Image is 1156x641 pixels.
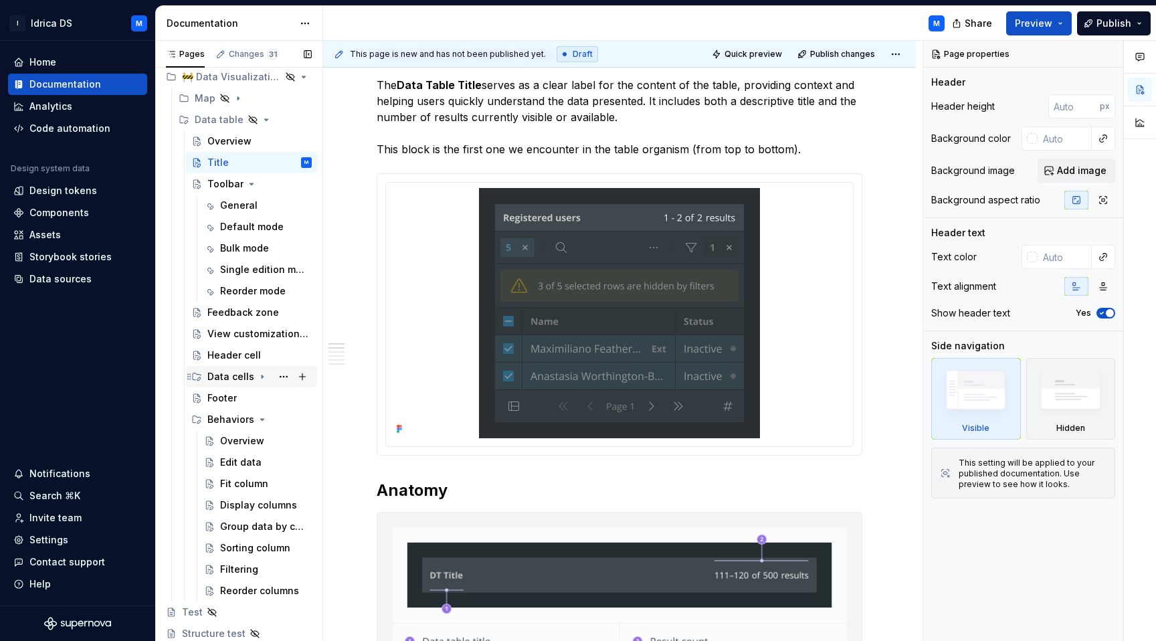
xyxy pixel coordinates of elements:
div: Single edition mode [220,263,309,276]
div: Feedback zone [207,306,279,319]
div: Reorder mode [220,284,286,298]
div: Data table [173,109,317,130]
div: Visible [931,358,1021,440]
div: Overview [220,434,264,448]
div: Group data by column [220,520,309,533]
div: Storybook stories [29,250,112,264]
a: Test [161,602,317,623]
div: Data cells [186,366,317,387]
div: Overview [207,134,252,148]
div: Side navigation [931,339,1005,353]
span: Quick preview [725,49,782,60]
span: Preview [1015,17,1052,30]
div: Documentation [167,17,293,30]
div: Structure test [182,627,246,640]
div: Assets [29,228,61,242]
div: Data table [195,113,244,126]
button: Preview [1006,11,1072,35]
a: General [199,195,317,216]
span: 31 [267,49,279,60]
div: Contact support [29,555,105,569]
a: Fit column [199,473,317,494]
input: Auto [1048,94,1100,118]
button: Search ⌘K [8,485,147,507]
a: Overview [199,430,317,452]
a: Single edition mode [199,259,317,280]
div: Bulk mode [220,242,269,255]
div: Fit column [220,477,268,490]
div: Hidden [1056,423,1085,434]
div: M [304,156,308,169]
div: Text alignment [931,280,996,293]
div: Behaviors [207,413,254,426]
div: Text color [931,250,977,264]
a: TitleM [186,152,317,173]
a: Design tokens [8,180,147,201]
p: The serves as a clear label for the content of the table, providing context and helping users qui... [377,77,862,157]
div: Background image [931,164,1015,177]
div: Header cell [207,349,261,362]
a: Sorting column [199,537,317,559]
div: Map [195,92,215,105]
h2: Anatomy [377,480,862,501]
a: Group data by column [199,516,317,537]
a: Toolbar [186,173,317,195]
button: Add image [1038,159,1115,183]
div: Invite team [29,511,82,525]
div: Design tokens [29,184,97,197]
div: Notifications [29,467,90,480]
div: Default mode [220,220,284,234]
span: Draft [573,49,593,60]
button: Notifications [8,463,147,484]
div: Hidden [1026,358,1116,440]
span: Add image [1057,164,1106,177]
a: Filtering [199,559,317,580]
div: Background aspect ratio [931,193,1040,207]
div: Test [182,606,203,619]
a: View customization Panel [186,323,317,345]
a: Feedback zone [186,302,317,323]
span: This page is new and has not been published yet. [350,49,546,60]
a: Settings [8,529,147,551]
div: 🚧 Data Visualization [182,70,281,84]
strong: Data Table Title [397,78,482,92]
a: Reorder columns [199,580,317,602]
button: Contact support [8,551,147,573]
div: Help [29,577,51,591]
a: Data sources [8,268,147,290]
div: Home [29,56,56,69]
button: Help [8,573,147,595]
a: Display columns [199,494,317,516]
div: Idrica DS [31,17,72,30]
a: Header cell [186,345,317,366]
a: Reorder mode [199,280,317,302]
div: Data sources [29,272,92,286]
div: Header [931,76,965,89]
div: Title [207,156,229,169]
div: I [9,15,25,31]
div: M [136,18,142,29]
div: Background color [931,132,1011,145]
div: Edit data [220,456,262,469]
a: Home [8,52,147,73]
div: M [933,18,940,29]
div: Search ⌘K [29,489,80,502]
input: Auto [1038,245,1092,269]
div: Visible [962,423,989,434]
a: Edit data [199,452,317,473]
label: Yes [1076,308,1091,318]
a: Footer [186,387,317,409]
div: Toolbar [207,177,244,191]
div: Display columns [220,498,297,512]
button: Publish changes [793,45,881,64]
div: Map [173,88,317,109]
button: IIdrica DSM [3,9,153,37]
div: Settings [29,533,68,547]
p: px [1100,101,1110,112]
a: Analytics [8,96,147,117]
div: Design system data [11,163,90,174]
div: Sorting column [220,541,290,555]
svg: Supernova Logo [44,617,111,630]
span: Share [965,17,992,30]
